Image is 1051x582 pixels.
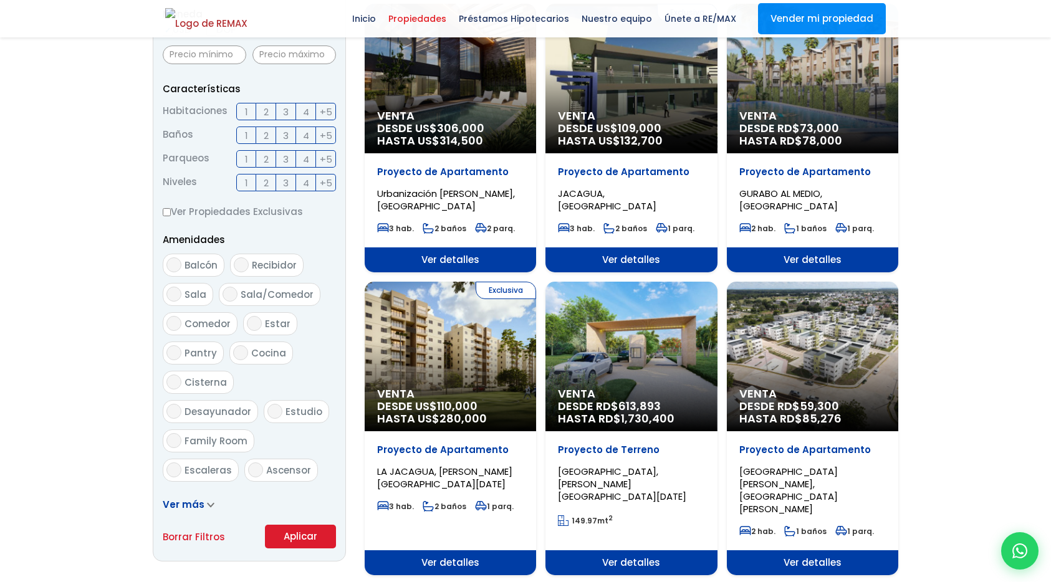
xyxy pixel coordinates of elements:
[475,501,514,512] span: 1 parq.
[266,464,311,477] span: Ascensor
[558,187,656,212] span: JACAGUA, [GEOGRAPHIC_DATA]
[739,444,886,456] p: Proyecto de Apartamento
[163,208,171,216] input: Ver Propiedades Exclusivas
[185,288,206,301] span: Sala
[621,411,674,426] span: 1,730,400
[365,4,536,272] a: Venta DESDE US$306,000 HASTA US$314,500 Proyecto de Apartamento Urbanización [PERSON_NAME], [GEOG...
[166,433,181,448] input: Family Room
[320,151,332,167] span: +5
[320,104,332,120] span: +5
[739,187,838,212] span: GURABO AL MEDIO, [GEOGRAPHIC_DATA]
[245,175,248,191] span: 1
[739,465,838,515] span: [GEOGRAPHIC_DATA][PERSON_NAME], [GEOGRAPHIC_DATA][PERSON_NAME]
[558,444,704,456] p: Proyecto de Terreno
[558,135,704,147] span: HASTA US$
[377,110,524,122] span: Venta
[423,501,466,512] span: 2 baños
[283,128,289,143] span: 3
[365,282,536,575] a: Exclusiva Venta DESDE US$110,000 HASTA US$280,000 Proyecto de Apartamento LA JACAGUA, [PERSON_NAM...
[248,462,263,477] input: Ascensor
[618,398,661,414] span: 613,893
[727,247,898,272] span: Ver detalles
[545,282,717,575] a: Venta DESDE RD$613,893 HASTA RD$1,730,400 Proyecto de Terreno [GEOGRAPHIC_DATA], [PERSON_NAME][GE...
[265,525,336,548] button: Aplicar
[658,9,742,28] span: Únete a RE/MAX
[739,135,886,147] span: HASTA RD$
[163,103,228,120] span: Habitaciones
[377,122,524,147] span: DESDE US$
[727,550,898,575] span: Ver detalles
[264,151,269,167] span: 2
[608,513,613,523] sup: 2
[558,515,613,526] span: mt
[439,133,483,148] span: 314,500
[476,282,536,299] span: Exclusiva
[163,498,214,511] a: Ver más
[252,259,297,272] span: Recibidor
[377,166,524,178] p: Proyecto de Apartamento
[575,9,658,28] span: Nuestro equipo
[784,223,827,234] span: 1 baños
[800,398,839,414] span: 59,300
[320,128,332,143] span: +5
[264,175,269,191] span: 2
[286,405,322,418] span: Estudio
[377,223,414,234] span: 3 hab.
[163,529,225,545] a: Borrar Filtros
[377,465,512,490] span: LA JACAGUA, [PERSON_NAME][GEOGRAPHIC_DATA][DATE]
[377,135,524,147] span: HASTA US$
[264,104,269,120] span: 2
[739,122,886,147] span: DESDE RD$
[365,247,536,272] span: Ver detalles
[572,515,597,526] span: 149.97
[439,411,487,426] span: 280,000
[784,526,827,537] span: 1 baños
[166,345,181,360] input: Pantry
[283,175,289,191] span: 3
[283,104,289,120] span: 3
[185,376,227,389] span: Cisterna
[165,8,247,30] img: Logo de REMAX
[163,81,336,97] p: Características
[377,444,524,456] p: Proyecto de Apartamento
[252,45,336,64] input: Precio máximo
[185,464,232,477] span: Escaleras
[739,388,886,400] span: Venta
[283,151,289,167] span: 3
[739,223,775,234] span: 2 hab.
[245,128,248,143] span: 1
[558,110,704,122] span: Venta
[303,175,309,191] span: 4
[558,166,704,178] p: Proyecto de Apartamento
[245,104,248,120] span: 1
[163,498,204,511] span: Ver más
[377,413,524,425] span: HASTA US$
[265,317,290,330] span: Estar
[739,526,775,537] span: 2 hab.
[835,526,874,537] span: 1 parq.
[267,404,282,419] input: Estudio
[377,187,515,212] span: Urbanización [PERSON_NAME], [GEOGRAPHIC_DATA]
[377,400,524,425] span: DESDE US$
[166,257,181,272] input: Balcón
[303,151,309,167] span: 4
[185,434,247,447] span: Family Room
[377,388,524,400] span: Venta
[453,9,575,28] span: Préstamos Hipotecarios
[247,316,262,331] input: Estar
[618,120,661,136] span: 109,000
[185,405,251,418] span: Desayunador
[166,404,181,419] input: Desayunador
[739,110,886,122] span: Venta
[163,150,209,168] span: Parqueos
[558,413,704,425] span: HASTA RD$
[423,223,466,234] span: 2 baños
[365,550,536,575] span: Ver detalles
[545,550,717,575] span: Ver detalles
[558,465,686,503] span: [GEOGRAPHIC_DATA], [PERSON_NAME][GEOGRAPHIC_DATA][DATE]
[800,120,839,136] span: 73,000
[163,45,246,64] input: Precio mínimo
[223,287,238,302] input: Sala/Comedor
[437,120,484,136] span: 306,000
[166,287,181,302] input: Sala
